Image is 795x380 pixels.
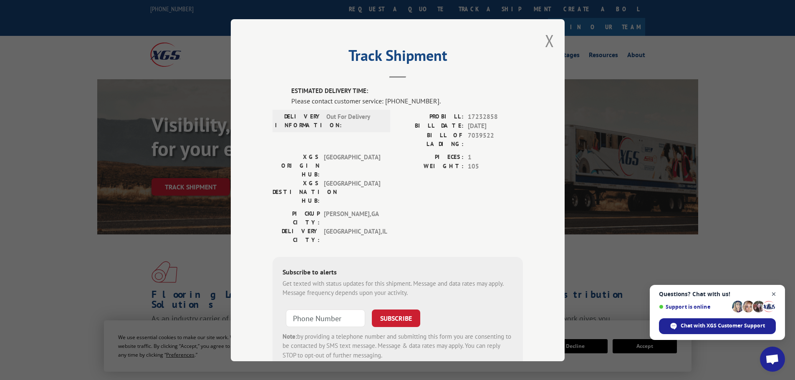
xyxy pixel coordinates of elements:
span: 7039522 [468,131,523,148]
label: DELIVERY CITY: [273,226,320,244]
label: BILL DATE: [398,121,464,131]
label: BILL OF LADING: [398,131,464,148]
span: 1 [468,152,523,162]
label: WEIGHT: [398,162,464,171]
span: [PERSON_NAME] , GA [324,209,380,226]
span: Support is online [659,304,729,310]
span: [GEOGRAPHIC_DATA] [324,152,380,179]
span: Questions? Chat with us! [659,291,776,297]
strong: Note: [283,332,297,340]
div: Please contact customer service: [PHONE_NUMBER]. [291,96,523,106]
span: Chat with XGS Customer Support [681,322,765,330]
span: [DATE] [468,121,523,131]
span: Close chat [769,289,779,299]
span: 17232858 [468,112,523,121]
span: Out For Delivery [326,112,383,129]
div: Subscribe to alerts [283,267,513,279]
button: SUBSCRIBE [372,309,420,327]
label: PICKUP CITY: [273,209,320,226]
input: Phone Number [286,309,365,327]
label: PIECES: [398,152,464,162]
label: ESTIMATED DELIVERY TIME: [291,86,523,96]
label: XGS ORIGIN HUB: [273,152,320,179]
div: Get texted with status updates for this shipment. Message and data rates may apply. Message frequ... [283,279,513,297]
div: Open chat [760,347,785,372]
div: by providing a telephone number and submitting this form you are consenting to be contacted by SM... [283,332,513,360]
span: [GEOGRAPHIC_DATA] , IL [324,226,380,244]
label: DELIVERY INFORMATION: [275,112,322,129]
label: XGS DESTINATION HUB: [273,179,320,205]
span: 105 [468,162,523,171]
button: Close modal [545,30,554,52]
div: Chat with XGS Customer Support [659,318,776,334]
label: PROBILL: [398,112,464,121]
h2: Track Shipment [273,50,523,65]
span: [GEOGRAPHIC_DATA] [324,179,380,205]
